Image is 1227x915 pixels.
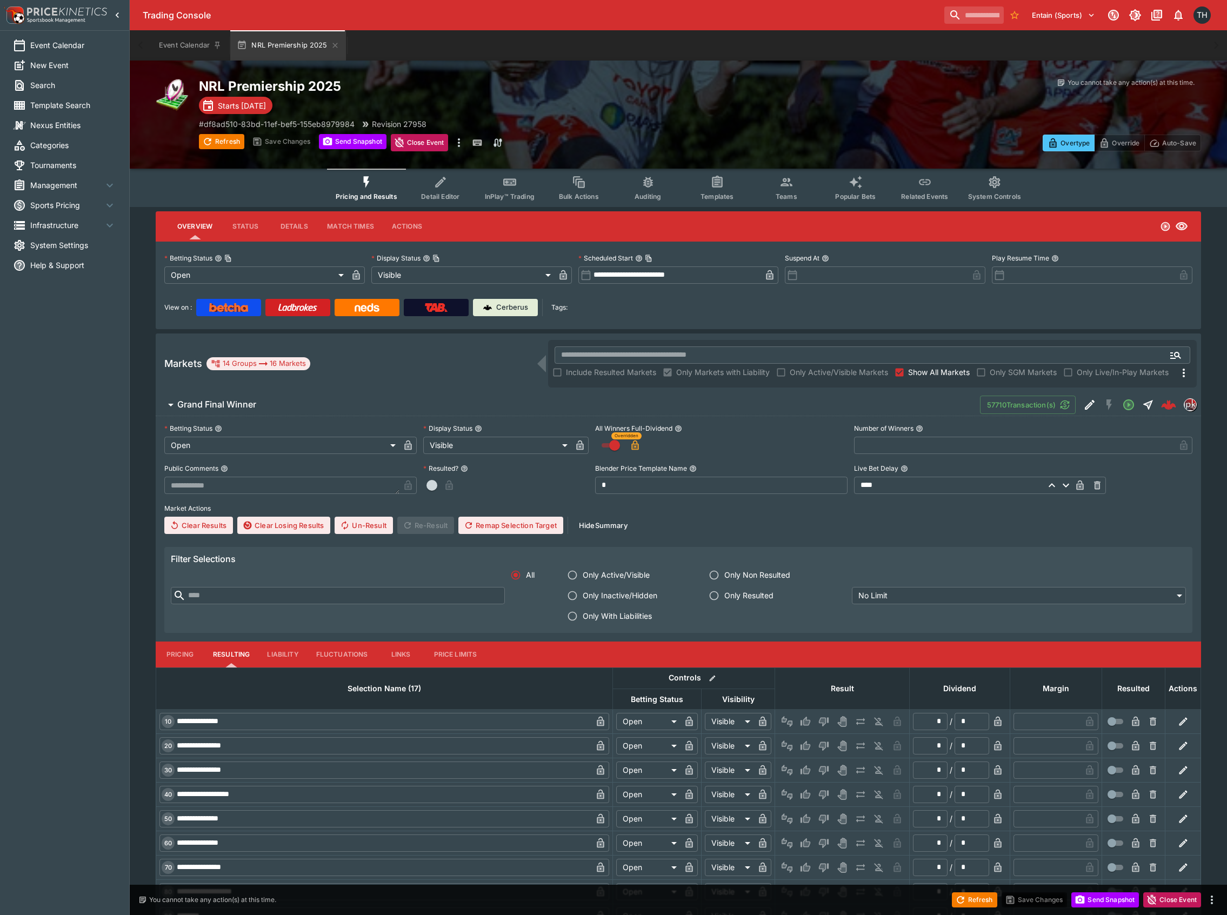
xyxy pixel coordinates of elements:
span: Bulk Actions [559,192,599,201]
button: Copy To Clipboard [645,255,652,262]
div: Visible [705,883,754,900]
button: Open [1166,345,1185,365]
button: Copy To Clipboard [432,255,440,262]
img: Ladbrokes [278,303,317,312]
div: / [950,716,952,727]
button: Lose [815,859,832,876]
span: Betting Status [619,693,695,706]
button: Fluctuations [308,642,377,667]
svg: Visible [1175,220,1188,233]
button: Links [377,642,425,667]
p: Resulted? [423,464,458,473]
label: Tags: [551,299,568,316]
span: 70 [163,864,174,871]
img: TabNZ [425,303,448,312]
button: Not Set [778,834,796,852]
label: View on : [164,299,192,316]
button: Event Calendar [152,30,228,61]
button: Notifications [1169,5,1188,25]
div: pricekinetics [1184,398,1197,411]
button: Not Set [778,786,796,803]
button: Win [797,713,814,730]
button: Un-Result [335,517,392,534]
p: Number of Winners [854,424,913,433]
button: Void [833,713,851,730]
button: Status [221,213,270,239]
div: / [950,740,952,751]
span: Help & Support [30,259,116,271]
span: Only Active/Visible Markets [790,366,888,378]
img: Cerberus [483,303,492,312]
a: 62c355e1-3aee-43b5-9e98-981e4452ad3c [1158,394,1179,416]
span: System Settings [30,239,116,251]
button: Clear Losing Results [237,517,330,534]
button: Lose [815,713,832,730]
button: SGM Disabled [1099,395,1119,415]
div: Todd Henderson [1193,6,1211,24]
button: Eliminated In Play [870,762,888,779]
div: Open [616,786,681,803]
p: Display Status [423,424,472,433]
span: Only Resulted [724,590,773,601]
button: Clear Results [164,517,233,534]
img: PriceKinetics [27,8,107,16]
span: Pricing and Results [336,192,397,201]
button: Void [833,883,851,900]
div: Visible [705,786,754,803]
button: Pricing [156,642,204,667]
span: Auditing [635,192,661,201]
button: Blender Price Template Name [689,465,697,472]
button: Overtype [1043,135,1095,151]
button: Toggle light/dark mode [1125,5,1145,25]
button: Push [852,859,869,876]
span: Visibility [710,693,766,706]
span: 20 [162,742,174,750]
div: 14 Groups 16 Markets [211,357,306,370]
span: Only Active/Visible [583,569,650,580]
th: Dividend [910,667,1010,709]
button: Void [833,859,851,876]
img: pricekinetics [1184,399,1196,411]
div: Open [616,834,681,852]
button: Connected to PK [1104,5,1123,25]
p: Scheduled Start [578,253,633,263]
div: Trading Console [143,10,940,21]
button: NRL Premiership 2025 [230,30,345,61]
button: Win [797,786,814,803]
span: Related Events [901,192,948,201]
button: Todd Henderson [1190,3,1214,27]
button: Eliminated In Play [870,810,888,827]
p: Revision 27958 [372,118,426,130]
button: Not Set [778,762,796,779]
button: Push [852,713,869,730]
button: more [452,134,465,151]
p: Starts [DATE] [218,100,266,111]
a: Cerberus [473,299,538,316]
p: Play Resume Time [992,253,1049,263]
button: Play Resume Time [1051,255,1059,262]
button: Overview [169,213,221,239]
span: Detail Editor [421,192,459,201]
div: Visible [705,859,754,876]
button: Grand Final Winner [156,394,980,416]
div: / [950,837,952,849]
button: Win [797,810,814,827]
button: Refresh [952,892,997,907]
p: Live Bet Delay [854,464,898,473]
h2: Copy To Clipboard [199,78,700,95]
button: Push [852,810,869,827]
span: 60 [162,839,174,847]
p: Auto-Save [1162,137,1196,149]
button: Lose [815,786,832,803]
button: Live Bet Delay [901,465,908,472]
span: InPlay™ Trading [485,192,535,201]
span: Only Inactive/Hidden [583,590,657,601]
p: Blender Price Template Name [595,464,687,473]
button: Send Snapshot [319,134,386,149]
span: Only Non Resulted [724,569,790,580]
div: Visible [705,737,754,754]
button: Push [852,883,869,900]
span: Popular Bets [835,192,876,201]
div: Open [616,859,681,876]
